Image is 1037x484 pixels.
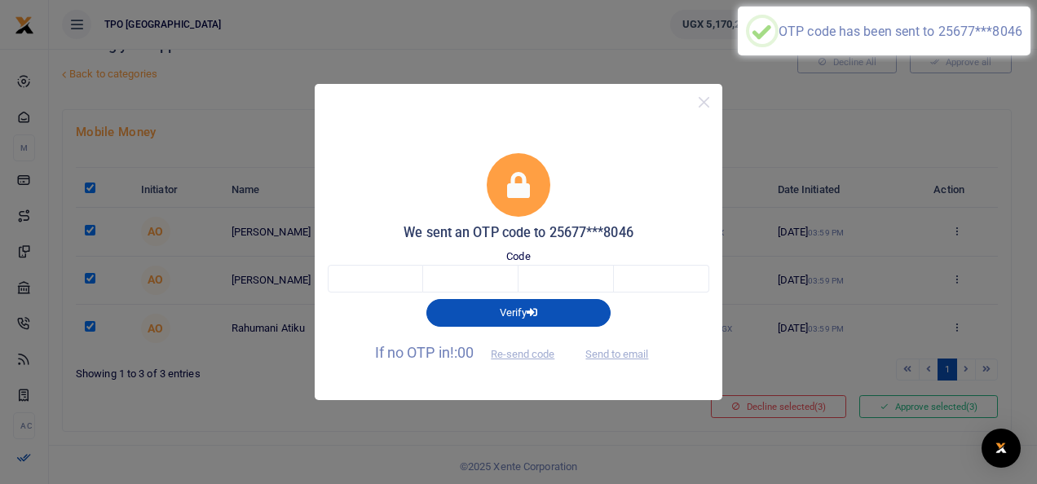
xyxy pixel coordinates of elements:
div: Open Intercom Messenger [982,429,1021,468]
button: Verify [426,299,611,327]
span: !:00 [450,344,474,361]
label: Code [506,249,530,265]
span: If no OTP in [375,344,569,361]
div: OTP code has been sent to 25677***8046 [779,24,1022,39]
button: Close [692,90,716,114]
h5: We sent an OTP code to 25677***8046 [328,225,709,241]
